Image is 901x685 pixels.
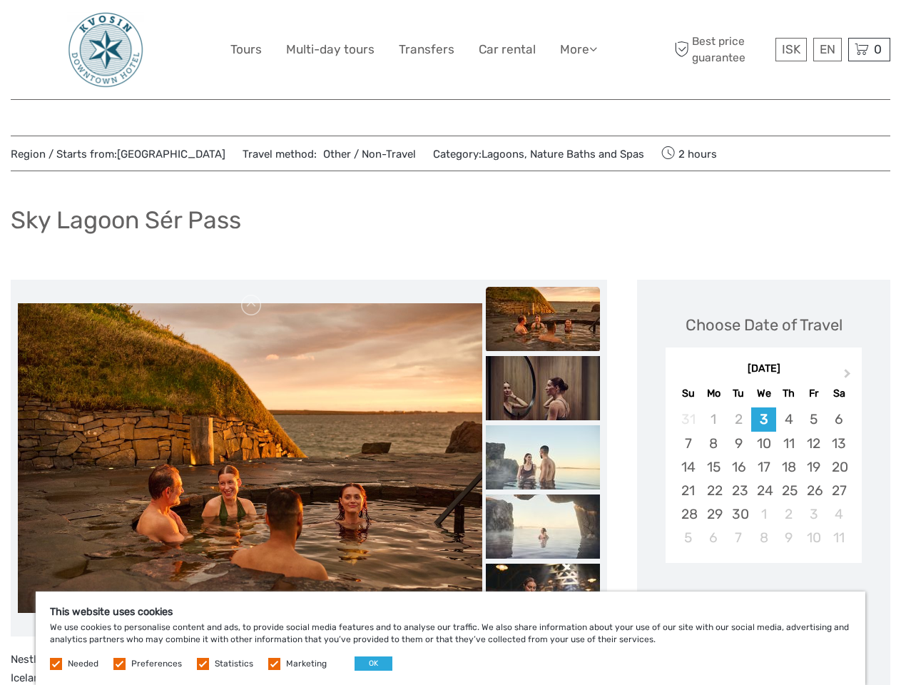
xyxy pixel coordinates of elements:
[486,287,600,351] img: 114044096a7c41afa2af573220e3b675_slider_thumbnail.jpeg
[701,432,726,455] div: Choose Monday, September 8th, 2025
[164,22,181,39] button: Open LiveChat chat widget
[776,407,801,431] div: Choose Thursday, September 4th, 2025
[801,407,826,431] div: Choose Friday, September 5th, 2025
[486,494,600,559] img: 2598d160fcc64caa8c13f0b12ed59e4a_slider_thumbnail.jpeg
[215,658,253,670] label: Statistics
[751,384,776,403] div: We
[676,479,701,502] div: Choose Sunday, September 21st, 2025
[36,592,865,685] div: We use cookies to personalise content and ads, to provide social media features and to analyse ou...
[801,432,826,455] div: Choose Friday, September 12th, 2025
[230,39,262,60] a: Tours
[20,25,161,36] p: We're away right now. Please check back later!
[751,479,776,502] div: Choose Wednesday, September 24th, 2025
[486,356,600,420] img: cb12aea00120413d8a0e950c0148495e_slider_thumbnail.jpeg
[726,479,751,502] div: Choose Tuesday, September 23rd, 2025
[776,479,801,502] div: Choose Thursday, September 25th, 2025
[433,147,644,162] span: Category:
[826,526,851,549] div: Choose Saturday, October 11th, 2025
[670,407,857,549] div: month 2025-09
[776,526,801,549] div: Choose Thursday, October 9th, 2025
[726,502,751,526] div: Choose Tuesday, September 30th, 2025
[486,564,600,628] img: cd73bc024b534f798350631ee844add1_slider_thumbnail.jpeg
[676,526,701,549] div: Choose Sunday, October 5th, 2025
[776,455,801,479] div: Choose Thursday, September 18th, 2025
[286,658,327,670] label: Marketing
[826,407,851,431] div: Choose Saturday, September 6th, 2025
[676,384,701,403] div: Su
[486,425,600,489] img: f6e4b5c3ae944c668da69feeeb7fe87d_slider_thumbnail.jpeg
[676,432,701,455] div: Choose Sunday, September 7th, 2025
[826,432,851,455] div: Choose Saturday, September 13th, 2025
[286,39,375,60] a: Multi-day tours
[701,526,726,549] div: Choose Monday, October 6th, 2025
[776,384,801,403] div: Th
[726,407,751,431] div: Not available Tuesday, September 2nd, 2025
[701,455,726,479] div: Choose Monday, September 15th, 2025
[872,42,884,56] span: 0
[801,526,826,549] div: Choose Friday, October 10th, 2025
[826,502,851,526] div: Choose Saturday, October 4th, 2025
[838,365,860,388] button: Next Month
[801,502,826,526] div: Choose Friday, October 3rd, 2025
[355,656,392,671] button: OK
[243,143,416,163] span: Travel method:
[751,526,776,549] div: Choose Wednesday, October 8th, 2025
[18,303,482,613] img: 114044096a7c41afa2af573220e3b675_main_slider.jpeg
[11,147,225,162] span: Region / Starts from:
[671,34,772,65] span: Best price guarantee
[11,205,241,235] h1: Sky Lagoon Sér Pass
[782,42,800,56] span: ISK
[479,39,536,60] a: Car rental
[676,455,701,479] div: Choose Sunday, September 14th, 2025
[701,407,726,431] div: Not available Monday, September 1st, 2025
[131,658,182,670] label: Preferences
[801,455,826,479] div: Choose Friday, September 19th, 2025
[67,11,144,88] img: 48-093e29fa-b2a2-476f-8fe8-72743a87ce49_logo_big.jpg
[726,455,751,479] div: Choose Tuesday, September 16th, 2025
[726,384,751,403] div: Tu
[482,148,644,161] a: Lagoons, Nature Baths and Spas
[117,148,225,161] a: [GEOGRAPHIC_DATA]
[826,455,851,479] div: Choose Saturday, September 20th, 2025
[68,658,98,670] label: Needed
[317,148,416,161] a: Other / Non-Travel
[701,479,726,502] div: Choose Monday, September 22nd, 2025
[826,479,851,502] div: Choose Saturday, September 27th, 2025
[826,384,851,403] div: Sa
[751,502,776,526] div: Choose Wednesday, October 1st, 2025
[676,502,701,526] div: Choose Sunday, September 28th, 2025
[801,384,826,403] div: Fr
[661,143,717,163] span: 2 hours
[666,362,862,377] div: [DATE]
[751,432,776,455] div: Choose Wednesday, September 10th, 2025
[50,606,851,618] h5: This website uses cookies
[726,526,751,549] div: Choose Tuesday, October 7th, 2025
[701,502,726,526] div: Choose Monday, September 29th, 2025
[776,432,801,455] div: Choose Thursday, September 11th, 2025
[801,479,826,502] div: Choose Friday, September 26th, 2025
[813,38,842,61] div: EN
[676,407,701,431] div: Not available Sunday, August 31st, 2025
[686,314,843,336] div: Choose Date of Travel
[701,384,726,403] div: Mo
[560,39,597,60] a: More
[726,432,751,455] div: Choose Tuesday, September 9th, 2025
[751,455,776,479] div: Choose Wednesday, September 17th, 2025
[399,39,454,60] a: Transfers
[776,502,801,526] div: Choose Thursday, October 2nd, 2025
[751,407,776,431] div: Choose Wednesday, September 3rd, 2025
